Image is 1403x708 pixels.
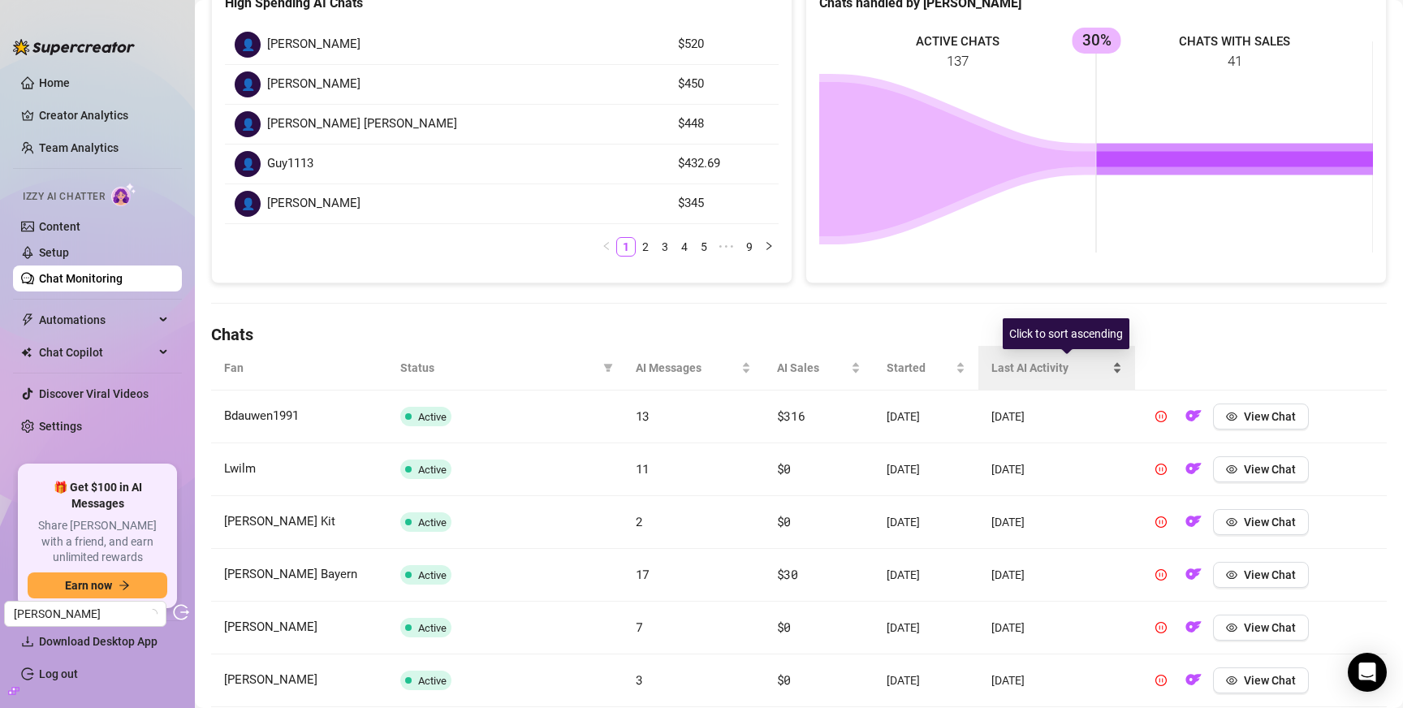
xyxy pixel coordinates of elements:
[1181,624,1207,637] a: OF
[173,604,189,620] span: logout
[39,141,119,154] a: Team Analytics
[777,359,848,377] span: AI Sales
[1348,653,1387,692] div: Open Intercom Messenger
[28,480,167,512] span: 🎁 Get $100 in AI Messages
[28,518,167,566] span: Share [PERSON_NAME] with a friend, and earn unlimited rewards
[714,237,740,257] span: •••
[1244,463,1296,476] span: View Chat
[1155,516,1167,528] span: pause-circle
[740,237,759,257] li: 9
[1213,615,1309,641] button: View Chat
[1213,509,1309,535] button: View Chat
[39,76,70,89] a: Home
[740,238,758,256] a: 9
[39,307,154,333] span: Automations
[1181,667,1207,693] button: OF
[777,513,791,529] span: $0
[65,579,112,592] span: Earn now
[39,667,78,680] a: Log out
[418,569,447,581] span: Active
[267,114,457,134] span: [PERSON_NAME] [PERSON_NAME]
[1244,621,1296,634] span: View Chat
[759,237,779,257] button: right
[759,237,779,257] li: Next Page
[267,194,360,214] span: [PERSON_NAME]
[235,71,261,97] div: 👤
[874,346,978,391] th: Started
[1244,516,1296,529] span: View Chat
[267,154,313,174] span: Guy1113
[1213,562,1309,588] button: View Chat
[39,102,169,128] a: Creator Analytics
[978,654,1135,707] td: [DATE]
[39,420,82,433] a: Settings
[874,391,978,443] td: [DATE]
[235,32,261,58] div: 👤
[991,359,1109,377] span: Last AI Activity
[235,111,261,137] div: 👤
[267,75,360,94] span: [PERSON_NAME]
[678,194,769,214] article: $345
[978,496,1135,549] td: [DATE]
[694,237,714,257] li: 5
[39,387,149,400] a: Discover Viral Videos
[235,191,261,217] div: 👤
[978,549,1135,602] td: [DATE]
[1155,411,1167,422] span: pause-circle
[1185,671,1202,688] img: OF
[1226,622,1237,633] span: eye
[39,272,123,285] a: Chat Monitoring
[21,635,34,648] span: download
[623,346,764,391] th: AI Messages
[1003,318,1129,349] div: Click to sort ascending
[14,602,157,626] span: Ryan Bonam
[1181,615,1207,641] button: OF
[978,346,1135,391] th: Last AI Activity
[39,220,80,233] a: Content
[636,566,650,582] span: 17
[23,189,105,205] span: Izzy AI Chatter
[1213,667,1309,693] button: View Chat
[21,313,34,326] span: thunderbolt
[874,443,978,496] td: [DATE]
[636,460,650,477] span: 11
[21,347,32,358] img: Chat Copilot
[418,622,447,634] span: Active
[1181,519,1207,532] a: OF
[777,619,791,635] span: $0
[119,580,130,591] span: arrow-right
[874,602,978,654] td: [DATE]
[678,154,769,174] article: $432.69
[597,237,616,257] button: left
[39,246,69,259] a: Setup
[1185,513,1202,529] img: OF
[39,339,154,365] span: Chat Copilot
[39,635,158,648] span: Download Desktop App
[224,408,299,423] span: Bdauwen1991
[1155,622,1167,633] span: pause-circle
[602,241,611,251] span: left
[678,75,769,94] article: $450
[111,183,136,206] img: AI Chatter
[777,460,791,477] span: $0
[887,359,952,377] span: Started
[418,411,447,423] span: Active
[1213,404,1309,430] button: View Chat
[224,619,317,634] span: [PERSON_NAME]
[1181,509,1207,535] button: OF
[1185,619,1202,635] img: OF
[1181,456,1207,482] button: OF
[418,675,447,687] span: Active
[600,356,616,380] span: filter
[1185,408,1202,424] img: OF
[400,359,597,377] span: Status
[617,238,635,256] a: 1
[28,572,167,598] button: Earn nowarrow-right
[13,39,135,55] img: logo-BBDzfeDw.svg
[235,151,261,177] div: 👤
[1181,466,1207,479] a: OF
[678,114,769,134] article: $448
[874,654,978,707] td: [DATE]
[1213,456,1309,482] button: View Chat
[777,408,805,424] span: $316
